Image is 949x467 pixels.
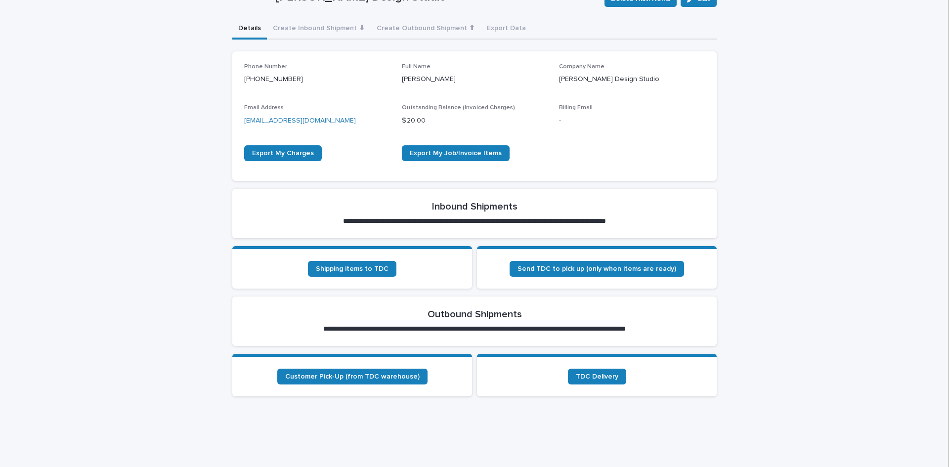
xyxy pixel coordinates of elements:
span: Shipping items to TDC [316,265,388,272]
p: [PERSON_NAME] Design Studio [559,74,705,85]
p: $ 20.00 [402,116,548,126]
button: Details [232,19,267,40]
span: Export My Job/Invoice Items [410,150,502,157]
h2: Outbound Shipments [428,308,522,320]
span: Full Name [402,64,431,70]
span: Outstanding Balance (Invoiced Charges) [402,105,515,111]
span: Send TDC to pick up (only when items are ready) [518,265,676,272]
span: Customer Pick-Up (from TDC warehouse) [285,373,420,380]
button: Create Outbound Shipment ⬆ [371,19,481,40]
p: [PERSON_NAME] [402,74,548,85]
button: Export Data [481,19,532,40]
span: Export My Charges [252,150,314,157]
a: TDC Delivery [568,369,626,384]
a: Export My Job/Invoice Items [402,145,510,161]
h2: Inbound Shipments [432,201,518,212]
a: Shipping items to TDC [308,261,396,277]
span: Phone Number [244,64,287,70]
a: Customer Pick-Up (from TDC warehouse) [277,369,428,384]
a: [PHONE_NUMBER] [244,76,303,83]
a: Export My Charges [244,145,322,161]
span: TDC Delivery [576,373,618,380]
p: - [559,116,705,126]
a: Send TDC to pick up (only when items are ready) [510,261,684,277]
span: Company Name [559,64,604,70]
span: Billing Email [559,105,593,111]
span: Email Address [244,105,284,111]
button: Create Inbound Shipment ⬇ [267,19,371,40]
a: [EMAIL_ADDRESS][DOMAIN_NAME] [244,117,356,124]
